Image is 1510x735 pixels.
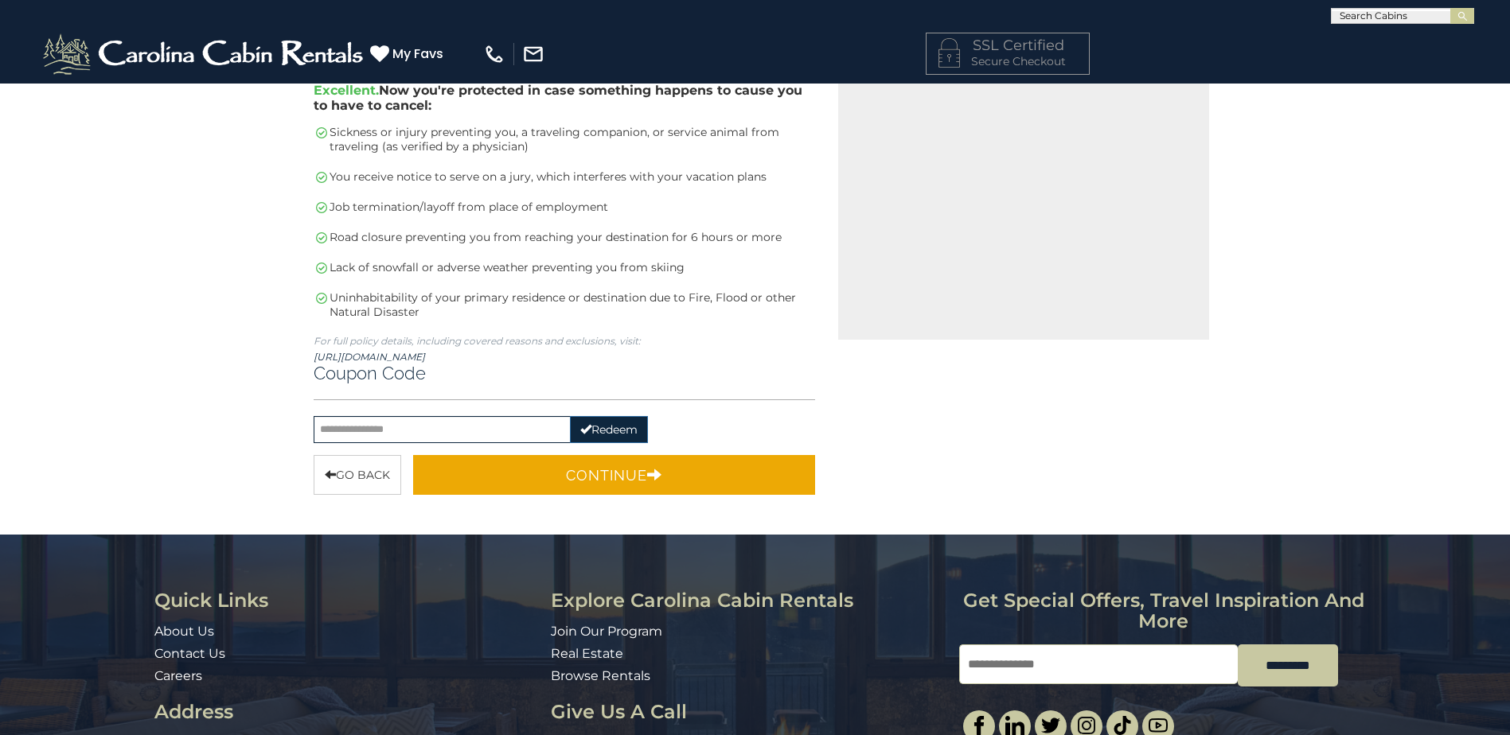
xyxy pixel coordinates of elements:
[314,351,425,363] a: [URL][DOMAIN_NAME]
[316,202,327,213] img: accept
[154,702,539,722] h3: Address
[1077,716,1096,735] img: instagram-single.svg
[316,172,327,183] img: accept
[1113,716,1132,735] img: tiktok.svg
[314,335,816,347] p: For full policy details, including covered reasons and exclusions, visit:
[522,43,544,65] img: mail-regular-white.png
[314,290,816,319] li: Uninhabitability of your primary residence or destination due to Fire, Flood or other Natural Dis...
[314,260,816,274] li: Lack of snowfall or adverse weather preventing you from skiing
[314,200,816,214] li: Job termination/layoff from place of employment
[1005,716,1024,735] img: linkedin-single.svg
[40,30,370,78] img: White-1-2.png
[154,624,214,639] a: About Us
[938,38,1077,54] h4: SSL Certified
[938,53,1077,69] p: Secure Checkout
[314,83,379,98] span: Excellent.
[316,127,327,138] img: accept
[959,590,1368,632] h3: Get special offers, travel inspiration and more
[551,668,650,683] a: Browse Rentals
[483,43,505,65] img: phone-regular-white.png
[154,646,225,661] a: Contact Us
[551,646,623,661] a: Real Estate
[314,83,816,113] h4: Now you're protected in case something happens to cause you to have to cancel:
[938,38,960,68] img: LOCKICON1.png
[551,702,947,722] h3: Give Us A Call
[314,125,816,154] li: Sickness or injury preventing you, a traveling companion, or service animal from traveling (as ve...
[314,363,816,400] div: Coupon Code
[316,293,327,304] img: accept
[413,455,816,495] button: Continue
[314,230,816,244] li: Road closure preventing you from reaching your destination for 6 hours or more
[316,232,327,243] img: accept
[316,262,327,274] img: accept
[314,169,816,184] li: You receive notice to serve on a jury, which interferes with your vacation plans
[392,44,443,64] span: My Favs
[551,624,662,639] a: Join Our Program
[970,716,989,735] img: facebook-single.svg
[154,668,202,683] a: Careers
[370,44,447,64] a: My Favs
[570,416,648,443] button: Redeem
[1041,716,1060,735] img: twitter-single.svg
[1149,716,1168,735] img: youtube-light.svg
[551,590,947,611] h3: Explore Carolina Cabin Rentals
[154,590,539,611] h3: Quick Links
[314,455,401,495] button: Go Back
